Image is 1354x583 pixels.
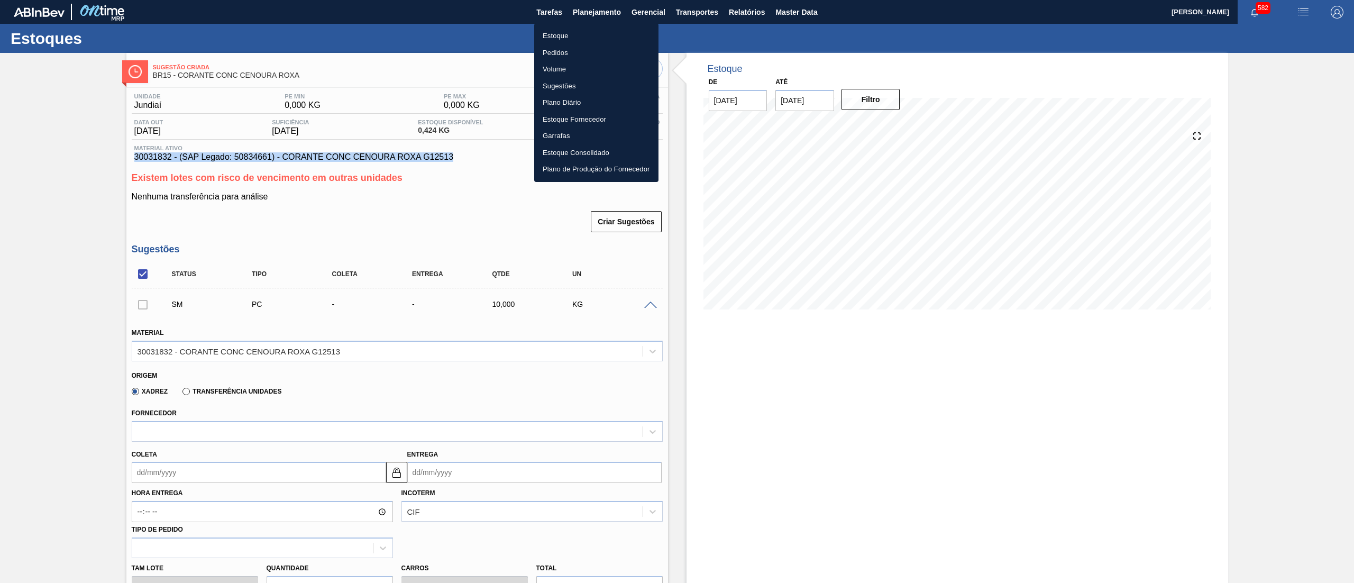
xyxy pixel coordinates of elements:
a: Sugestões [534,78,658,95]
a: Estoque [534,28,658,44]
a: Plano Diário [534,94,658,111]
a: Estoque Fornecedor [534,111,658,128]
a: Volume [534,61,658,78]
a: Garrafas [534,127,658,144]
a: Estoque Consolidado [534,144,658,161]
a: Plano de Produção do Fornecedor [534,161,658,178]
a: Pedidos [534,44,658,61]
